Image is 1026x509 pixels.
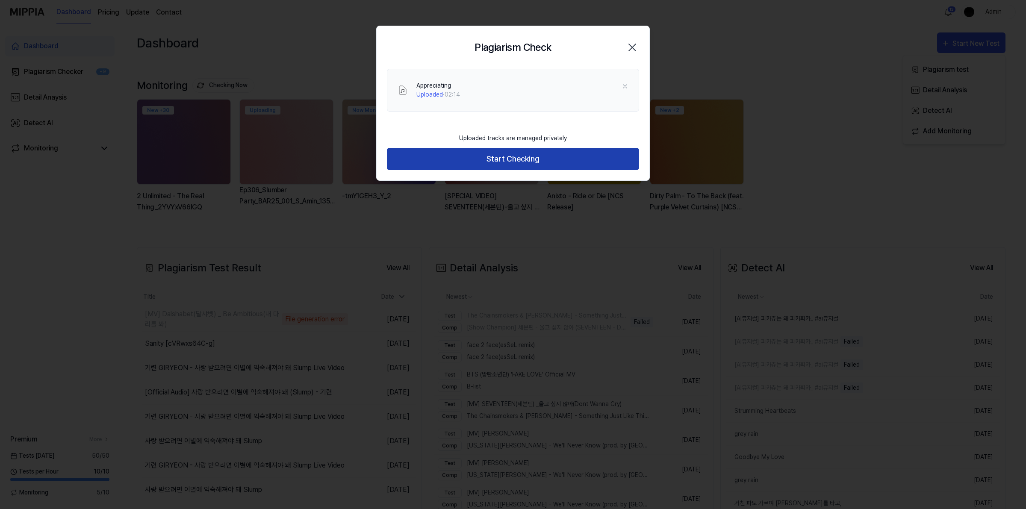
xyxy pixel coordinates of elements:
[416,91,443,98] span: Uploaded
[416,81,460,90] div: Appreciating
[416,90,460,99] div: · 02:14
[475,40,551,55] h2: Plagiarism Check
[454,129,572,148] div: Uploaded tracks are managed privately
[387,148,639,171] button: Start Checking
[398,85,408,95] img: File Select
